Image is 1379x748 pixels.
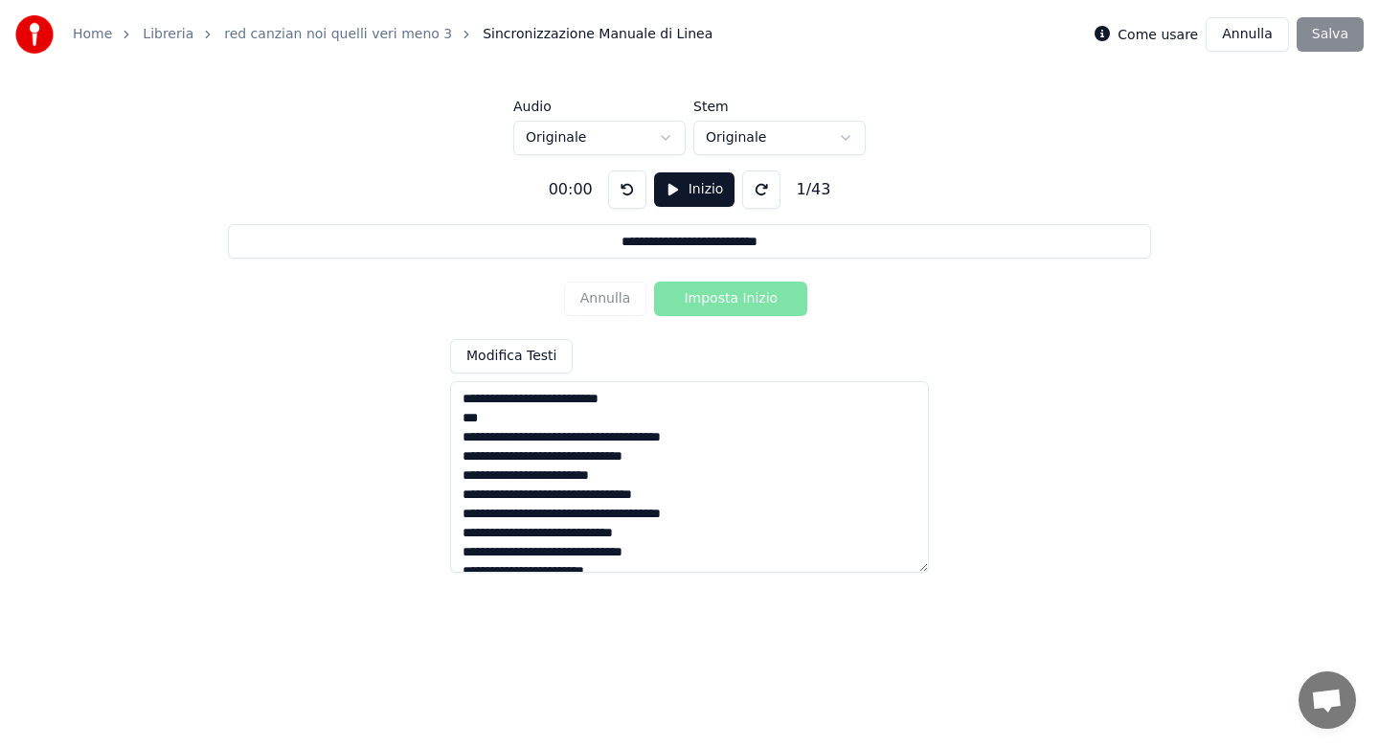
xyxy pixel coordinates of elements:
label: Audio [513,100,686,113]
label: Come usare [1118,28,1198,41]
a: Home [73,25,112,44]
nav: breadcrumb [73,25,712,44]
div: 00:00 [541,178,600,201]
button: Annulla [1206,17,1289,52]
span: Sincronizzazione Manuale di Linea [483,25,712,44]
label: Stem [693,100,866,113]
button: Inizio [654,172,735,207]
div: 1 / 43 [788,178,838,201]
a: Libreria [143,25,193,44]
img: youka [15,15,54,54]
a: Aprire la chat [1299,671,1356,729]
button: Modifica Testi [450,339,573,374]
a: red canzian noi quelli veri meno 3 [224,25,452,44]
